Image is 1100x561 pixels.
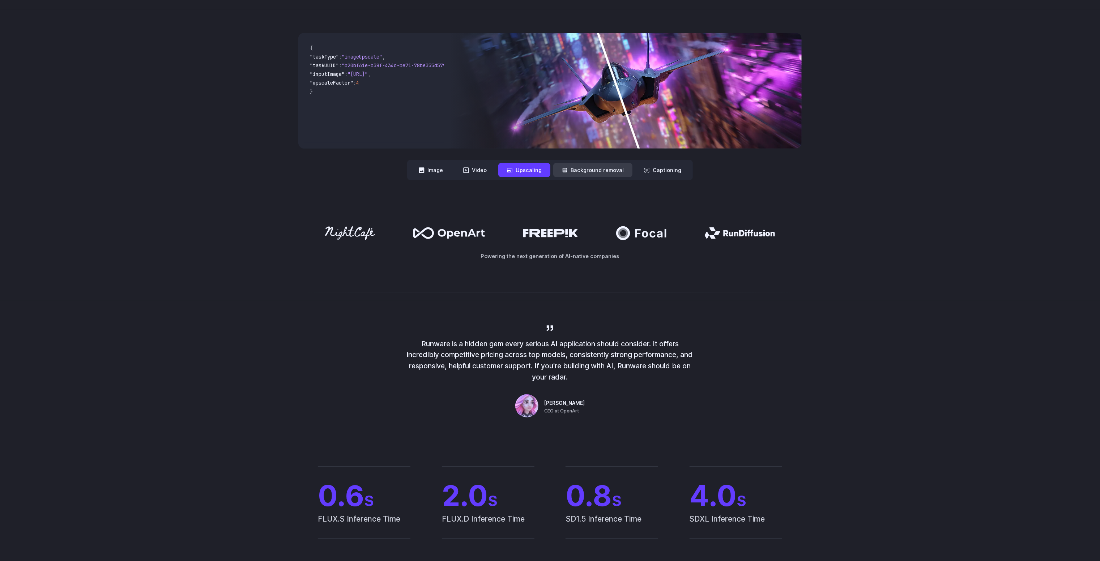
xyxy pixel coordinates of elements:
span: "imageUpscale" [342,53,382,60]
span: FLUX.D Inference Time [442,513,534,538]
span: 4 [356,80,359,86]
span: S [364,492,374,510]
span: } [310,88,313,95]
span: : [339,62,342,69]
span: 2.0 [442,481,534,510]
button: Upscaling [498,163,550,177]
span: { [310,45,313,51]
span: , [382,53,385,60]
span: SDXL Inference Time [690,513,782,538]
img: Futuristic stealth jet streaking through a neon-lit cityscape with glowing purple exhaust [449,33,802,149]
button: Image [410,163,452,177]
span: 0.8 [566,481,658,510]
button: Captioning [635,163,690,177]
span: S [612,492,622,510]
span: : [353,80,356,86]
span: [PERSON_NAME] [544,399,585,407]
img: Person [515,394,538,417]
p: Runware is a hidden gem every serious AI application should consider. It offers incredibly compet... [405,338,695,383]
span: : [345,71,348,77]
span: SD1.5 Inference Time [566,513,658,538]
span: "taskType" [310,53,339,60]
p: Powering the next generation of AI-native companies [298,252,802,260]
span: , [368,71,371,77]
span: FLUX.S Inference Time [318,513,410,538]
span: "[URL]" [348,71,368,77]
span: CEO at OpenArt [544,407,579,415]
span: "inputImage" [310,71,345,77]
span: "upscaleFactor" [310,80,353,86]
button: Video [455,163,495,177]
span: "taskUUID" [310,62,339,69]
button: Background removal [553,163,632,177]
span: 4.0 [690,481,782,510]
span: S [488,492,498,510]
span: 0.6 [318,481,410,510]
span: : [339,53,342,60]
span: S [737,492,747,510]
span: "b20bf61e-b38f-434d-be71-78be355d5795" [342,62,452,69]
